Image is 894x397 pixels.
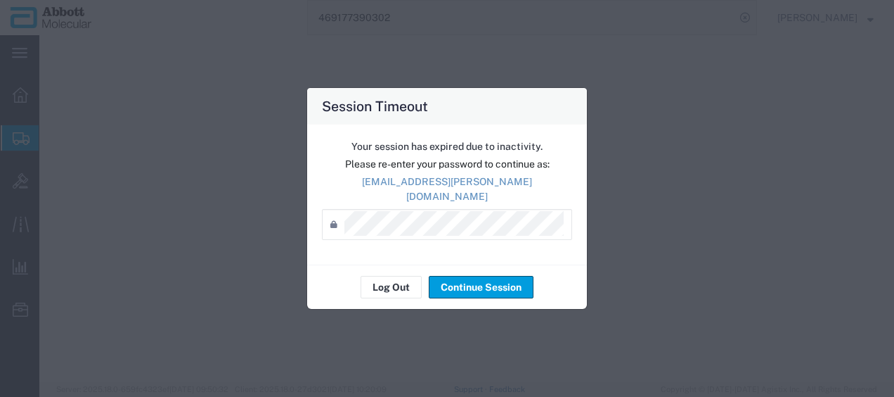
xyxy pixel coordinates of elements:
button: Log Out [361,276,422,298]
button: Continue Session [429,276,533,298]
p: Please re-enter your password to continue as: [322,157,572,172]
p: [EMAIL_ADDRESS][PERSON_NAME][DOMAIN_NAME] [322,175,572,204]
p: Your session has expired due to inactivity. [322,139,572,154]
h4: Session Timeout [322,96,428,116]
